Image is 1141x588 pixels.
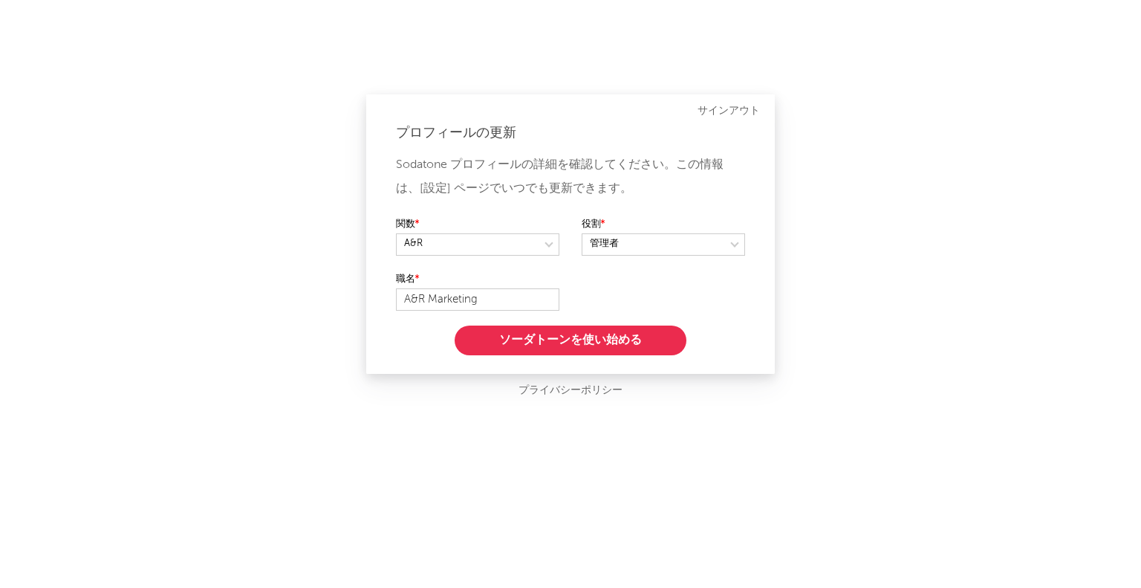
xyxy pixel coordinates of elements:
[519,381,622,400] a: プライバシーポリシー
[698,102,760,120] a: サインアウト
[396,271,559,288] label: 職名
[396,153,745,201] p: Sodatone プロフィールの詳細を確認してください。この情報は、[設定] ページでいつでも更新できます。
[396,216,559,233] label: 関数
[582,216,745,233] label: 役割
[455,326,686,355] button: ソーダトーンを使い始める
[396,124,745,142] div: プロフィールの更新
